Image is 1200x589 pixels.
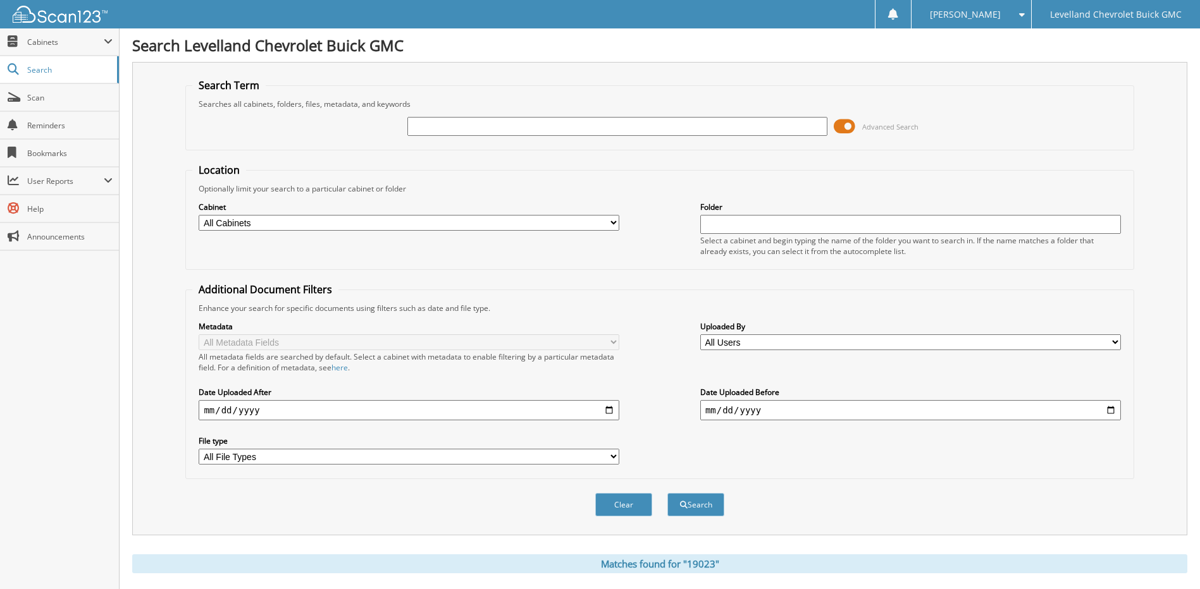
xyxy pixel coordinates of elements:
[27,92,113,103] span: Scan
[27,176,104,186] span: User Reports
[132,35,1187,56] h1: Search Levelland Chevrolet Buick GMC
[199,400,619,420] input: start
[199,351,619,373] div: All metadata fields are searched by default. Select a cabinet with metadata to enable filtering b...
[199,321,619,332] label: Metadata
[595,493,652,516] button: Clear
[27,203,113,214] span: Help
[192,78,266,92] legend: Search Term
[192,163,246,177] legend: Location
[192,99,1127,109] div: Searches all cabinets, folders, files, metadata, and keywords
[27,64,111,75] span: Search
[700,202,1121,212] label: Folder
[700,235,1121,257] div: Select a cabinet and begin typing the name of the folder you want to search in. If the name match...
[930,11,1001,18] span: [PERSON_NAME]
[132,554,1187,573] div: Matches found for "19023"
[27,120,113,131] span: Reminders
[13,6,108,23] img: scan123-logo-white.svg
[667,493,724,516] button: Search
[199,387,619,398] label: Date Uploaded After
[192,282,338,296] legend: Additional Document Filters
[199,435,619,446] label: File type
[27,231,113,242] span: Announcements
[700,400,1121,420] input: end
[1137,528,1200,589] iframe: Chat Widget
[192,183,1127,194] div: Optionally limit your search to a particular cabinet or folder
[331,362,348,373] a: here
[27,37,104,47] span: Cabinets
[27,148,113,159] span: Bookmarks
[1050,11,1182,18] span: Levelland Chevrolet Buick GMC
[199,202,619,212] label: Cabinet
[700,387,1121,398] label: Date Uploaded Before
[192,303,1127,313] div: Enhance your search for specific documents using filters such as date and file type.
[700,321,1121,332] label: Uploaded By
[862,122,919,131] span: Advanced Search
